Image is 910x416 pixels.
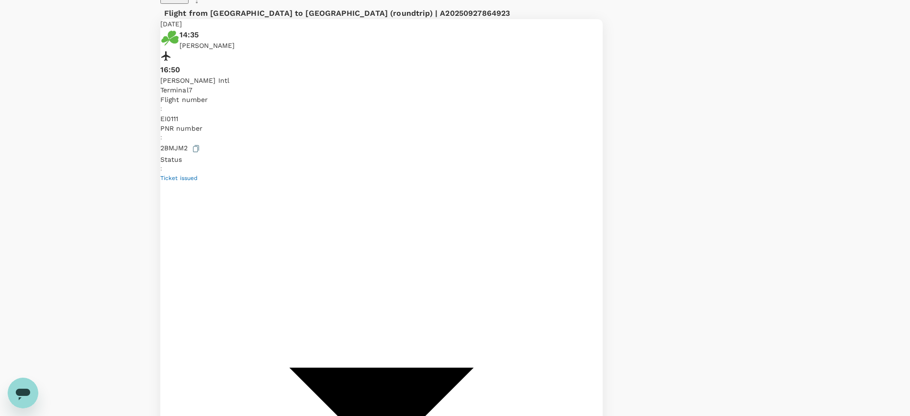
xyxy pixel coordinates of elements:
[160,64,603,76] p: 16:50
[160,19,603,29] p: [DATE]
[160,114,603,124] p: EI 0111
[160,133,603,143] p: :
[160,155,603,164] p: Status
[180,41,235,50] p: [PERSON_NAME]
[8,378,38,408] iframe: Button to launch messaging window
[160,175,198,181] span: Ticket issued
[160,76,603,85] p: [PERSON_NAME] Intl
[160,85,603,95] p: Terminal 7
[160,143,603,155] p: 2BMJM2
[435,9,438,18] span: |
[160,104,603,114] p: :
[164,8,510,19] p: Flight from [GEOGRAPHIC_DATA] to [GEOGRAPHIC_DATA] (roundtrip)
[160,95,603,104] p: Flight number
[180,29,235,41] p: 14:35
[440,9,510,18] span: A20250927864923
[160,124,603,133] p: PNR number
[160,164,603,174] p: :
[160,29,180,48] img: Aer Lingus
